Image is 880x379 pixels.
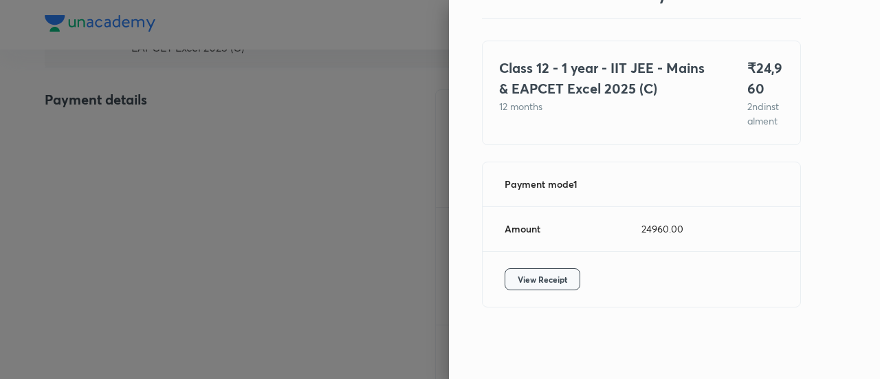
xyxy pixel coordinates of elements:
h4: Class 12 - 1 year - IIT JEE - Mains & EAPCET Excel 2025 (C) [499,58,714,99]
p: 2 nd instalment [747,99,784,128]
p: 12 months [499,99,714,113]
div: Amount [505,224,641,235]
div: 24960.00 [641,224,778,235]
h4: ₹ 24,960 [747,58,784,99]
span: View Receipt [518,272,567,286]
button: View Receipt [505,268,580,290]
div: Payment mode 1 [505,179,641,190]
